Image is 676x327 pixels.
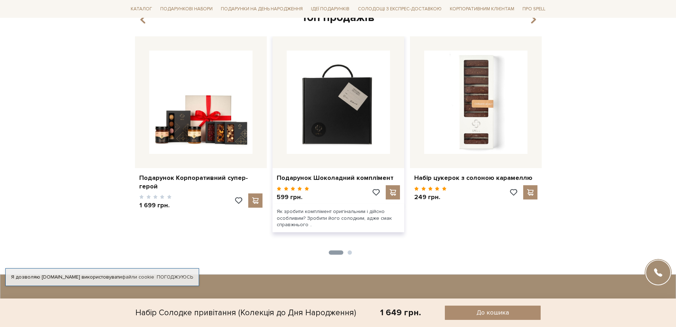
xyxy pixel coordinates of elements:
img: Подарунок Шоколадний комплімент [287,51,390,154]
p: 1 699 грн. [139,201,172,209]
a: Погоджуюсь [157,274,193,280]
a: Солодощі з експрес-доставкою [355,3,444,15]
span: Подарункові набори [157,4,215,15]
div: Я дозволяю [DOMAIN_NAME] використовувати [6,274,199,280]
button: 1 of 2 [329,250,343,255]
a: Набір цукерок з солоною карамеллю [414,174,537,182]
a: Подарунок Корпоративний супер-герой [139,174,262,191]
a: файли cookie [122,274,154,280]
span: До кошика [477,308,509,317]
button: 2 of 2 [348,250,352,255]
button: До кошика [445,306,541,320]
span: Ідеї подарунків [308,4,352,15]
div: Набір Солодке привітання (Колекція до Дня Народження) [135,306,356,320]
div: Як зробити комплімент оригінальним і дійсно особливим? Зробити його солодким, адже смак справжньо... [272,204,404,232]
a: Корпоративним клієнтам [447,3,517,15]
span: Подарунки на День народження [218,4,306,15]
span: Каталог [128,4,155,15]
div: 1 649 грн. [380,307,421,318]
span: Про Spell [520,4,548,15]
a: Подарунок Шоколадний комплімент [277,174,400,182]
p: 599 грн. [277,193,309,201]
p: 249 грн. [414,193,447,201]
